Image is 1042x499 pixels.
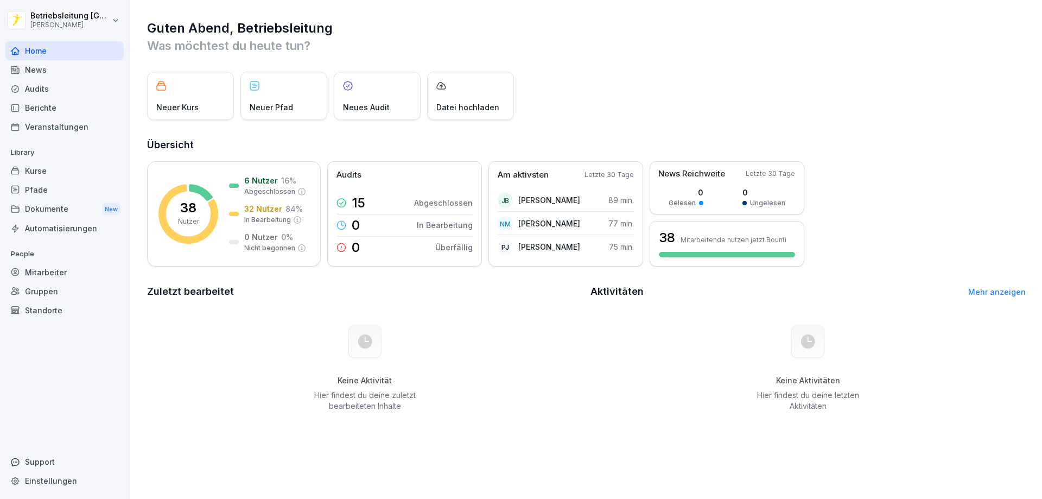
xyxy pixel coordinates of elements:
[5,219,124,238] a: Automatisierungen
[498,239,513,255] div: PJ
[5,199,124,219] a: DokumenteNew
[518,218,580,229] p: [PERSON_NAME]
[742,187,785,198] p: 0
[5,161,124,180] a: Kurse
[498,193,513,208] div: JB
[436,102,499,113] p: Datei hochladen
[414,197,473,209] p: Abgeschlossen
[5,245,124,263] p: People
[5,301,124,320] a: Standorte
[352,241,360,254] p: 0
[5,452,124,471] div: Support
[352,219,360,232] p: 0
[244,243,295,253] p: Nicht begonnen
[753,376,863,386] h5: Keine Aktivitäten
[244,231,278,243] p: 0 Nutzer
[30,11,110,21] p: Betriebsleitung [GEOGRAPHIC_DATA]
[518,194,580,206] p: [PERSON_NAME]
[310,376,420,386] h5: Keine Aktivität
[5,471,124,490] a: Einstellungen
[102,203,120,216] div: New
[281,175,296,186] p: 16 %
[518,241,580,252] p: [PERSON_NAME]
[498,216,513,231] div: NM
[336,169,361,181] p: Audits
[147,37,1026,54] p: Was möchtest du heute tun?
[5,98,124,117] a: Berichte
[608,194,634,206] p: 89 min.
[180,201,196,214] p: 38
[250,102,293,113] p: Neuer Pfad
[590,284,644,299] h2: Aktivitäten
[178,217,199,226] p: Nutzer
[244,203,282,214] p: 32 Nutzer
[609,241,634,252] p: 75 min.
[147,20,1026,37] h1: Guten Abend, Betriebsleitung
[156,102,199,113] p: Neuer Kurs
[608,218,634,229] p: 77 min.
[343,102,390,113] p: Neues Audit
[244,175,278,186] p: 6 Nutzer
[244,215,291,225] p: In Bearbeitung
[750,198,785,208] p: Ungelesen
[5,144,124,161] p: Library
[669,198,696,208] p: Gelesen
[285,203,303,214] p: 84 %
[5,41,124,60] a: Home
[659,229,675,247] h3: 38
[310,390,420,412] p: Hier findest du deine zuletzt bearbeiteten Inhalte
[658,168,725,180] p: News Reichweite
[417,219,473,231] p: In Bearbeitung
[681,236,786,244] p: Mitarbeitende nutzen jetzt Bounti
[30,21,110,29] p: [PERSON_NAME]
[584,170,634,180] p: Letzte 30 Tage
[5,117,124,136] a: Veranstaltungen
[281,231,293,243] p: 0 %
[435,242,473,253] p: Überfällig
[498,169,549,181] p: Am aktivsten
[5,79,124,98] a: Audits
[5,263,124,282] a: Mitarbeiter
[147,137,1026,153] h2: Übersicht
[746,169,795,179] p: Letzte 30 Tage
[244,187,295,197] p: Abgeschlossen
[5,199,124,219] div: Dokumente
[147,284,583,299] h2: Zuletzt bearbeitet
[5,60,124,79] a: News
[5,282,124,301] a: Gruppen
[352,197,365,210] p: 15
[753,390,863,412] p: Hier findest du deine letzten Aktivitäten
[968,287,1026,296] a: Mehr anzeigen
[5,180,124,199] a: Pfade
[669,187,703,198] p: 0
